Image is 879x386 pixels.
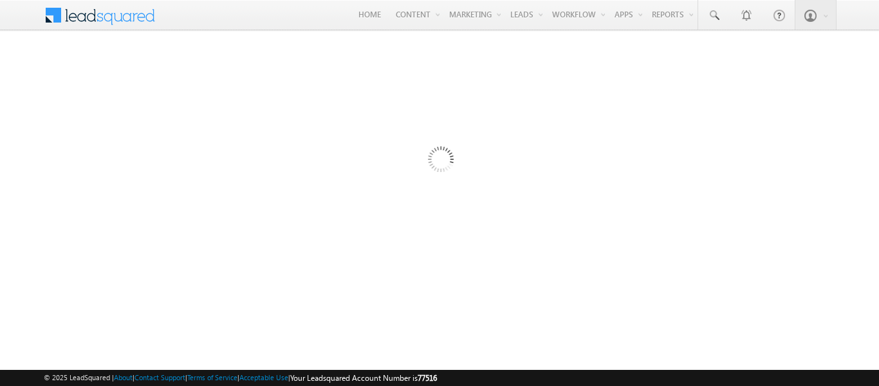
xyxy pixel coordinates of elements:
a: Acceptable Use [239,373,288,381]
span: 77516 [418,373,437,383]
span: © 2025 LeadSquared | | | | | [44,372,437,384]
img: Loading... [373,95,506,228]
a: Contact Support [134,373,185,381]
a: About [114,373,133,381]
span: Your Leadsquared Account Number is [290,373,437,383]
a: Terms of Service [187,373,237,381]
